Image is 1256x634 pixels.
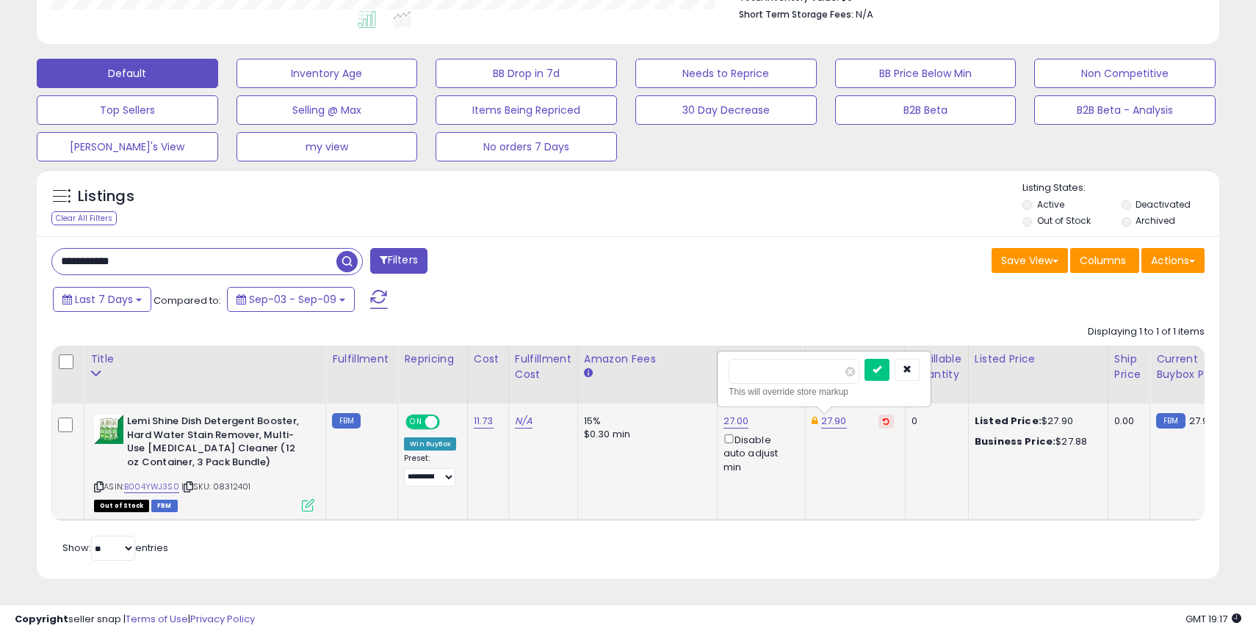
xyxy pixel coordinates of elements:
[370,248,427,274] button: Filters
[249,292,336,307] span: Sep-03 - Sep-09
[404,437,456,451] div: Win BuyBox
[94,415,123,444] img: 51iWpiX5lZL._SL40_.jpg
[975,434,1055,448] b: Business Price:
[436,132,617,161] button: No orders 7 Days
[912,351,962,382] div: Fulfillable Quantity
[1141,248,1205,273] button: Actions
[992,248,1068,273] button: Save View
[237,95,418,125] button: Selling @ Max
[436,59,617,88] button: BB Drop in 7d
[404,453,456,487] div: Preset:
[584,415,706,428] div: 15%
[1136,214,1175,227] label: Archived
[15,613,255,627] div: seller snap | |
[1080,253,1126,268] span: Columns
[835,59,1017,88] button: BB Price Below Min
[37,95,218,125] button: Top Sellers
[37,132,218,161] button: [PERSON_NAME]'s View
[124,481,179,493] a: B004YWJ3S0
[723,431,794,474] div: Disable auto adjust min
[227,287,355,312] button: Sep-03 - Sep-09
[1022,181,1219,195] p: Listing States:
[126,612,188,626] a: Terms of Use
[1185,612,1241,626] span: 2025-09-17 19:17 GMT
[635,95,817,125] button: 30 Day Decrease
[515,414,533,429] a: N/A
[975,414,1042,428] b: Listed Price:
[1156,351,1232,382] div: Current Buybox Price
[151,500,178,512] span: FBM
[474,414,494,429] a: 11.73
[1037,214,1091,227] label: Out of Stock
[237,132,418,161] button: my view
[975,435,1097,448] div: $27.88
[1034,95,1216,125] button: B2B Beta - Analysis
[1114,415,1138,428] div: 0.00
[474,351,502,367] div: Cost
[438,416,461,429] span: OFF
[912,415,957,428] div: 0
[404,351,461,367] div: Repricing
[332,413,361,429] small: FBM
[584,367,593,380] small: Amazon Fees.
[1114,351,1144,382] div: Ship Price
[407,416,425,429] span: ON
[723,414,749,429] a: 27.00
[515,351,571,382] div: Fulfillment Cost
[1088,325,1205,339] div: Displaying 1 to 1 of 1 items
[190,612,255,626] a: Privacy Policy
[436,95,617,125] button: Items Being Repriced
[1034,59,1216,88] button: Non Competitive
[975,351,1102,367] div: Listed Price
[78,186,134,207] h5: Listings
[975,415,1097,428] div: $27.90
[75,292,133,307] span: Last 7 Days
[15,612,68,626] strong: Copyright
[37,59,218,88] button: Default
[94,500,149,512] span: All listings that are currently out of stock and unavailable for purchase on Amazon
[53,287,151,312] button: Last 7 Days
[821,414,847,429] a: 27.90
[635,59,817,88] button: Needs to Reprice
[1189,414,1209,428] span: 27.9
[94,415,314,510] div: ASIN:
[739,8,853,21] b: Short Term Storage Fees:
[835,95,1017,125] button: B2B Beta
[332,351,391,367] div: Fulfillment
[584,351,711,367] div: Amazon Fees
[856,7,873,21] span: N/A
[729,385,920,399] div: This will override store markup
[237,59,418,88] button: Inventory Age
[1070,248,1139,273] button: Columns
[1136,198,1191,211] label: Deactivated
[584,428,706,441] div: $0.30 min
[90,351,320,367] div: Title
[154,294,221,307] span: Compared to:
[127,415,306,473] b: Lemi Shine Dish Detergent Booster, Hard Water Stain Remover, Multi-Use [MEDICAL_DATA] Cleaner (12...
[51,211,117,225] div: Clear All Filters
[62,541,168,555] span: Show: entries
[1037,198,1064,211] label: Active
[1156,413,1185,429] small: FBM
[181,481,251,492] span: | SKU: 08312401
